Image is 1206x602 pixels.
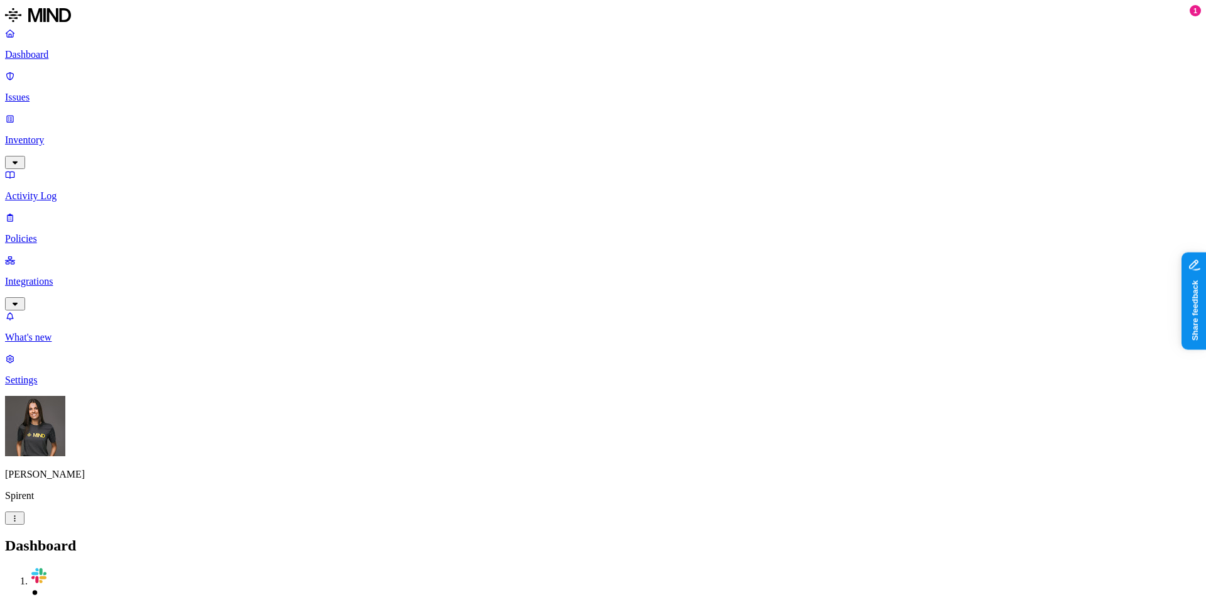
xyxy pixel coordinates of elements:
a: Settings [5,353,1201,386]
div: 1 [1190,5,1201,16]
h2: Dashboard [5,537,1201,554]
a: MIND [5,5,1201,28]
p: Settings [5,375,1201,386]
p: Policies [5,233,1201,244]
p: Dashboard [5,49,1201,60]
p: Spirent [5,490,1201,501]
a: What's new [5,310,1201,343]
a: Policies [5,212,1201,244]
a: Activity Log [5,169,1201,202]
p: Inventory [5,134,1201,146]
p: Issues [5,92,1201,103]
a: Integrations [5,254,1201,309]
img: Gal Cohen [5,396,65,456]
p: Activity Log [5,190,1201,202]
p: Integrations [5,276,1201,287]
img: MIND [5,5,71,25]
img: slack.svg [30,567,48,584]
a: Inventory [5,113,1201,167]
p: What's new [5,332,1201,343]
a: Dashboard [5,28,1201,60]
a: Issues [5,70,1201,103]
